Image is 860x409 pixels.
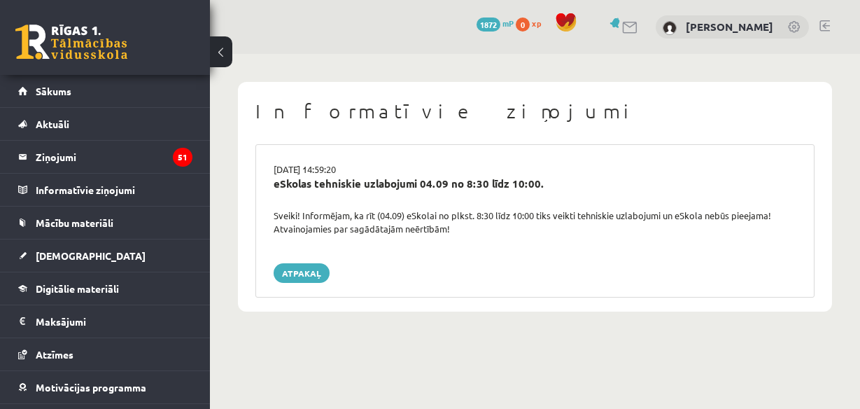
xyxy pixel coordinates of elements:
[36,85,71,97] span: Sākums
[18,207,192,239] a: Mācību materiāli
[36,141,192,173] legend: Ziņojumi
[274,263,330,283] a: Atpakaļ
[18,338,192,370] a: Atzīmes
[477,18,514,29] a: 1872 mP
[516,18,548,29] a: 0 xp
[36,174,192,206] legend: Informatīvie ziņojumi
[18,174,192,206] a: Informatīvie ziņojumi
[18,240,192,272] a: [DEMOGRAPHIC_DATA]
[255,99,815,123] h1: Informatīvie ziņojumi
[18,305,192,338] a: Maksājumi
[173,148,192,167] i: 51
[36,216,113,229] span: Mācību materiāli
[36,381,146,394] span: Motivācijas programma
[36,249,146,262] span: [DEMOGRAPHIC_DATA]
[532,18,541,29] span: xp
[15,25,127,60] a: Rīgas 1. Tālmācības vidusskola
[18,371,192,403] a: Motivācijas programma
[18,272,192,305] a: Digitālie materiāli
[36,305,192,338] legend: Maksājumi
[663,21,677,35] img: Daniela Tarvāne
[36,118,69,130] span: Aktuāli
[686,20,773,34] a: [PERSON_NAME]
[36,348,73,361] span: Atzīmes
[516,18,530,32] span: 0
[263,209,807,236] div: Sveiki! Informējam, ka rīt (04.09) eSkolai no plkst. 8:30 līdz 10:00 tiks veikti tehniskie uzlabo...
[477,18,500,32] span: 1872
[18,108,192,140] a: Aktuāli
[18,75,192,107] a: Sākums
[36,282,119,295] span: Digitālie materiāli
[274,176,796,192] div: eSkolas tehniskie uzlabojumi 04.09 no 8:30 līdz 10:00.
[502,18,514,29] span: mP
[263,162,807,176] div: [DATE] 14:59:20
[18,141,192,173] a: Ziņojumi51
